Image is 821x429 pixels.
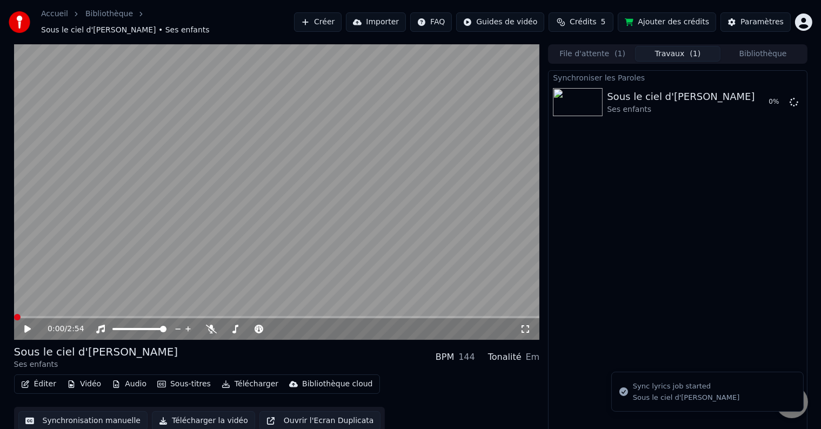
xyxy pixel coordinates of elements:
div: Sync lyrics job started [633,381,739,392]
span: ( 1 ) [615,49,625,59]
span: Crédits [570,17,596,28]
button: Ajouter des crédits [618,12,716,32]
span: 2:54 [67,324,84,334]
nav: breadcrumb [41,9,294,36]
div: Bibliothèque cloud [302,379,372,390]
span: ( 1 ) [690,49,700,59]
div: Sous le ciel d'[PERSON_NAME] [633,393,739,403]
div: Sous le ciel d'[PERSON_NAME] [14,344,178,359]
button: Audio [108,377,151,392]
div: Ses enfants [14,359,178,370]
button: Créer [294,12,342,32]
div: Paramètres [740,17,784,28]
button: Guides de vidéo [456,12,544,32]
span: Sous le ciel d'[PERSON_NAME] • Ses enfants [41,25,210,36]
button: Importer [346,12,406,32]
span: 0:00 [48,324,64,334]
button: Sous-titres [153,377,215,392]
button: Bibliothèque [720,46,806,62]
button: Vidéo [63,377,105,392]
img: youka [9,11,30,33]
button: Éditer [17,377,61,392]
button: Travaux [635,46,720,62]
a: Bibliothèque [85,9,133,19]
div: Em [526,351,540,364]
a: Accueil [41,9,68,19]
div: Synchroniser les Paroles [549,71,806,84]
button: File d'attente [550,46,635,62]
button: Crédits5 [549,12,613,32]
span: 5 [601,17,606,28]
button: Paramètres [720,12,791,32]
div: / [48,324,74,334]
div: Ses enfants [607,104,755,115]
div: 0 % [769,98,785,106]
button: FAQ [410,12,452,32]
div: Sous le ciel d'[PERSON_NAME] [607,89,755,104]
div: BPM [436,351,454,364]
div: 144 [458,351,475,364]
button: Télécharger [217,377,283,392]
div: Tonalité [488,351,522,364]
